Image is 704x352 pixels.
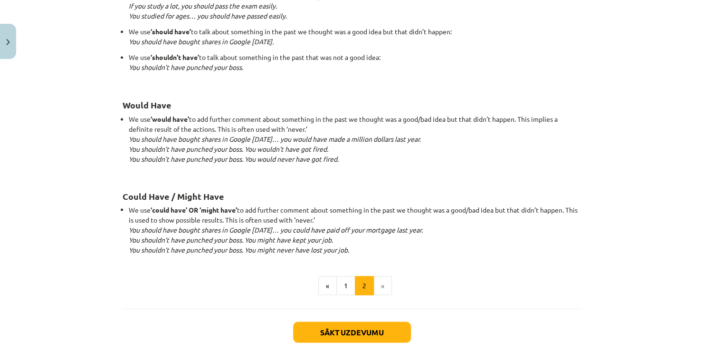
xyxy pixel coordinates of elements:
em: You shouldn’t have punched your boss. You wouldn’t have got fired. [129,145,328,153]
em: You studied for ages… you should have passed easily. [129,11,287,20]
em: You shouldn’t have punched your boss. [129,63,243,71]
img: icon-close-lesson-0947bae3869378f0d4975bcd49f059093ad1ed9edebbc8119c70593378902aed.svg [6,39,10,45]
button: 2 [355,276,374,295]
p: We use to talk about something in the past we thought was a good idea but that didn’t happen: [129,27,581,47]
strong: Would Have [123,99,171,110]
strong: ‘could have’ OR ‘might have’ [151,205,237,214]
li: We use to add further comment about something in the past we thought was a good/bad idea but that... [129,114,581,174]
button: Sākt uzdevumu [293,322,411,342]
strong: ‘should have’ [151,27,191,36]
strong: Could Have / Might Have [123,190,224,201]
button: « [318,276,337,295]
em: You shouldn’t have punched your boss. You would never have got fired. [129,155,339,163]
nav: Page navigation example [123,276,581,295]
em: You shouldn’t have punched your boss. You might never have lost your job. [129,245,349,254]
button: 1 [336,276,355,295]
em: You should have bought shares in Google [DATE]… you would have made a million dollars last year. [129,135,421,143]
em: If you study a lot, you should pass the exam easily. [129,1,277,10]
em: You should have bought shares in Google [DATE]… you could have paid off your mortgage last year. [129,225,423,234]
em: You should have bought shares in Google [DATE]. [129,37,274,46]
p: We use to talk about something in the past that was not a good idea: [129,52,581,82]
li: We use to add further comment about something in the past we thought was a good/bad idea but that... [129,205,581,254]
strong: ‘would have’ [151,115,189,123]
em: You shouldn’t have punched your boss. You might have kept your job. [129,235,333,244]
strong: ‘shouldn’t have’ [151,53,199,61]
